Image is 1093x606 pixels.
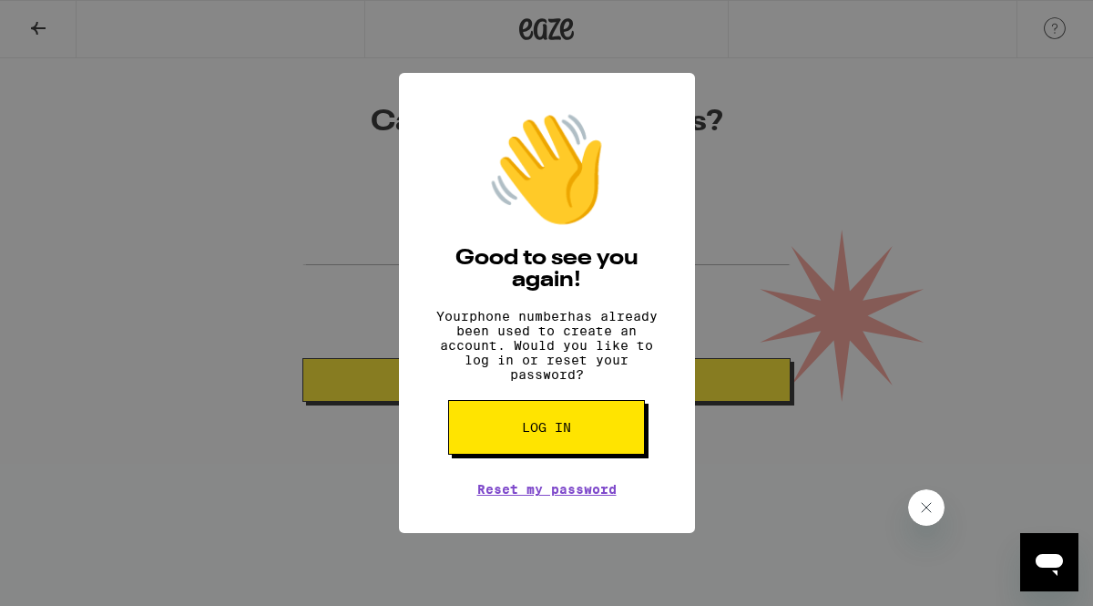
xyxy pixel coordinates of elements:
iframe: Button to launch messaging window [1020,533,1078,591]
button: Log in [448,400,645,455]
div: 👋 [483,109,610,230]
h2: Good to see you again! [426,248,668,292]
span: Hi. Need any help? [11,13,131,27]
span: Log in [522,421,571,434]
iframe: Close message [908,489,945,526]
p: Your phone number has already been used to create an account. Would you like to log in or reset y... [426,309,668,382]
a: Reset my password [477,482,617,497]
